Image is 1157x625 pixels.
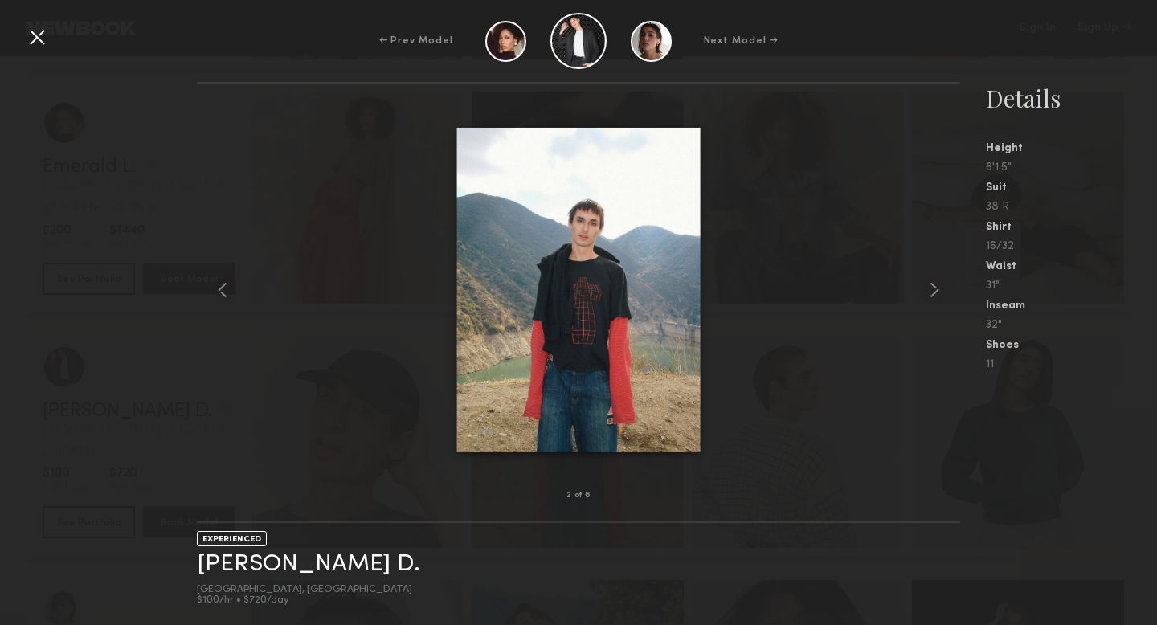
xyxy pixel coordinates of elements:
[986,261,1157,272] div: Waist
[986,340,1157,351] div: Shoes
[986,82,1157,114] div: Details
[986,241,1157,252] div: 16/32
[986,300,1157,312] div: Inseam
[986,280,1157,292] div: 31"
[986,182,1157,194] div: Suit
[986,143,1157,154] div: Height
[197,585,420,595] div: [GEOGRAPHIC_DATA], [GEOGRAPHIC_DATA]
[986,222,1157,233] div: Shirt
[986,359,1157,370] div: 11
[197,552,420,577] a: [PERSON_NAME] D.
[986,162,1157,174] div: 6'1.5"
[986,202,1157,213] div: 38 R
[197,595,420,606] div: $100/hr • $720/day
[566,492,591,500] div: 2 of 6
[379,34,453,48] div: ← Prev Model
[704,34,779,48] div: Next Model →
[986,320,1157,331] div: 32"
[197,531,267,546] div: EXPERIENCED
